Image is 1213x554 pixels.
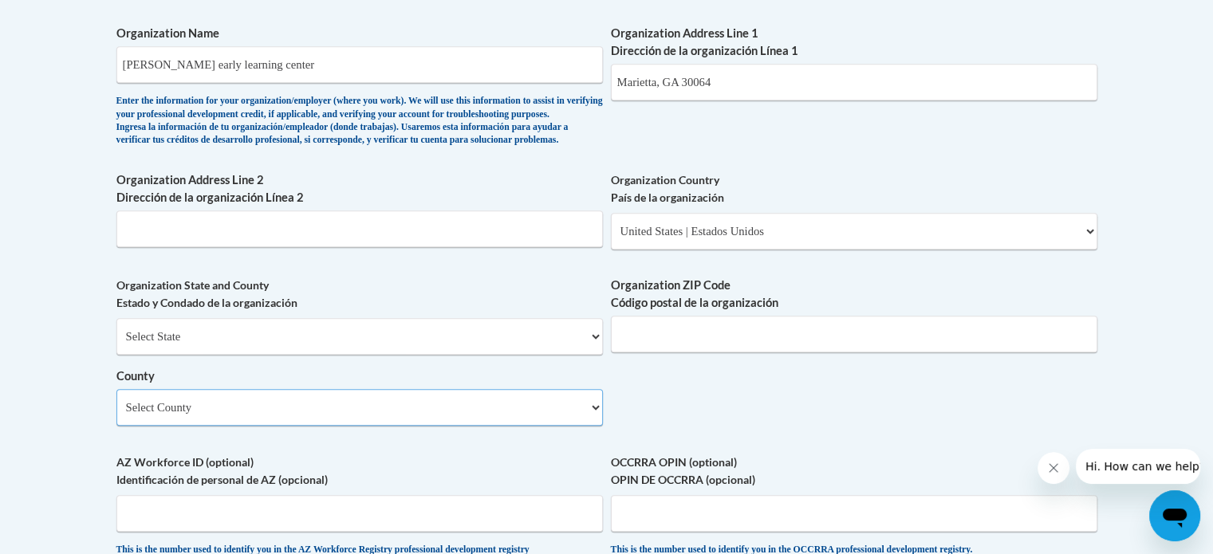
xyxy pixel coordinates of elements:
[1149,490,1200,541] iframe: Button to launch messaging window
[116,367,603,385] label: County
[116,171,603,206] label: Organization Address Line 2 Dirección de la organización Línea 2
[116,454,603,489] label: AZ Workforce ID (optional) Identificación de personal de AZ (opcional)
[116,46,603,83] input: Metadata input
[116,210,603,247] input: Metadata input
[10,11,129,24] span: Hi. How can we help?
[1076,449,1200,484] iframe: Message from company
[611,171,1097,206] label: Organization Country País de la organización
[116,25,603,42] label: Organization Name
[611,454,1097,489] label: OCCRRA OPIN (optional) OPIN DE OCCRRA (opcional)
[116,95,603,147] div: Enter the information for your organization/employer (where you work). We will use this informati...
[611,25,1097,60] label: Organization Address Line 1 Dirección de la organización Línea 1
[611,277,1097,312] label: Organization ZIP Code Código postal de la organización
[611,316,1097,352] input: Metadata input
[611,64,1097,100] input: Metadata input
[116,277,603,312] label: Organization State and County Estado y Condado de la organización
[1038,452,1069,484] iframe: Close message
